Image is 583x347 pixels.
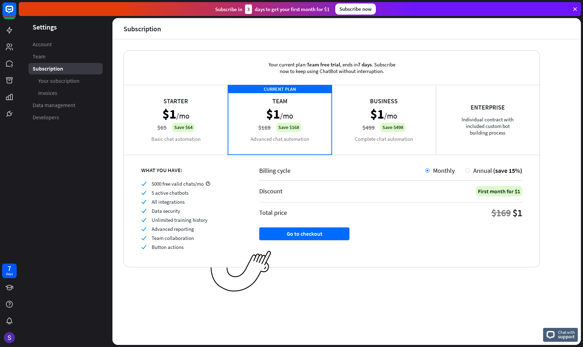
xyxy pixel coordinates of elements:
[141,190,146,195] i: check
[6,3,26,24] button: Open LiveChat chat widget
[141,167,242,173] div: WHAT YOU HAVE:
[433,167,455,175] span: Monthly
[491,207,511,219] div: $169
[152,189,188,196] span: 5 active chatbots
[124,25,161,33] div: Subscription
[259,167,425,175] div: Billing cycle
[33,114,59,121] span: Developers
[28,99,103,111] a: Data management
[141,181,146,186] i: check
[493,167,522,175] span: (save 15%)
[211,251,271,292] img: ec979a0a656117aaf919.png
[358,61,372,68] span: 7 days
[245,5,252,14] div: 3
[257,51,406,85] div: Your current plan: , ends in . Subscribe now to keep using ChatBot without interruption.
[513,207,522,219] div: $1
[152,235,194,241] span: Team collaboration
[141,199,146,204] i: check
[152,244,184,250] span: Button actions
[38,77,79,84] span: Your subscription
[141,226,146,232] i: check
[28,75,103,87] a: Your subscription
[141,244,146,250] i: check
[33,65,63,72] span: Subscription
[141,217,146,223] i: check
[38,89,57,97] span: Invoices
[476,186,522,196] div: First month for $1
[28,87,103,99] a: Invoices
[28,39,103,50] a: Account
[2,264,17,278] a: 7 days
[152,208,180,214] span: Data security
[33,102,75,109] span: Data management
[19,22,112,32] header: Settings
[28,51,103,62] a: Team
[259,227,349,240] button: Go to checkout
[141,208,146,213] i: check
[152,199,185,205] span: All integrations
[33,53,45,60] span: Team
[215,5,330,14] div: Subscribe in days to get your first month for $1
[558,333,575,340] span: support
[8,265,11,272] div: 7
[33,41,52,48] span: Account
[259,187,282,195] div: Discount
[152,180,204,187] span: 5000 free valid chats/mo
[152,226,194,232] span: Advanced reporting
[259,209,287,217] div: Total price
[28,112,103,123] a: Developers
[307,61,340,68] span: Team free trial
[335,3,376,15] div: Subscribe now
[141,235,146,241] i: check
[152,217,208,223] span: Unlimited training history
[6,272,13,276] div: days
[558,329,575,336] span: Chat with
[473,167,492,175] span: Annual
